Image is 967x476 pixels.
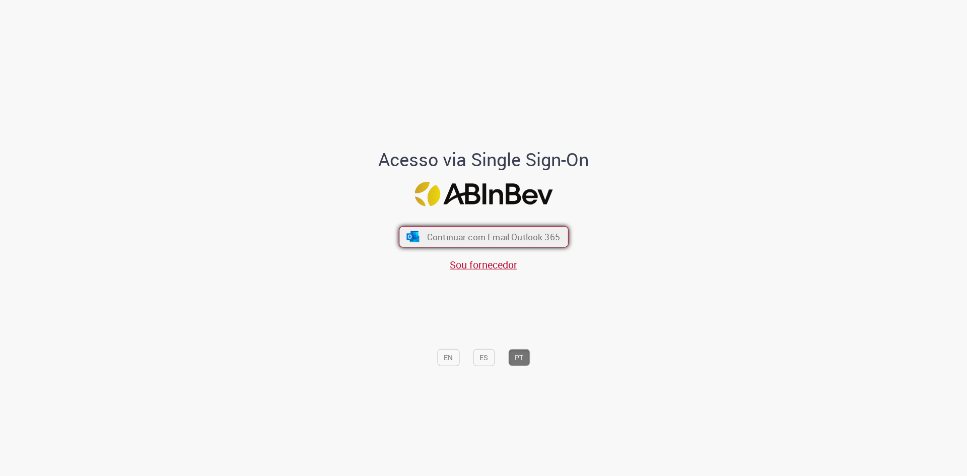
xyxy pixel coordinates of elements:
[415,182,552,207] img: Logo ABInBev
[399,226,569,247] button: ícone Azure/Microsoft 360 Continuar com Email Outlook 365
[473,349,495,366] button: ES
[437,349,459,366] button: EN
[427,231,560,243] span: Continuar com Email Outlook 365
[405,231,420,242] img: ícone Azure/Microsoft 360
[508,349,530,366] button: PT
[344,150,624,170] h1: Acesso via Single Sign-On
[450,258,517,271] a: Sou fornecedor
